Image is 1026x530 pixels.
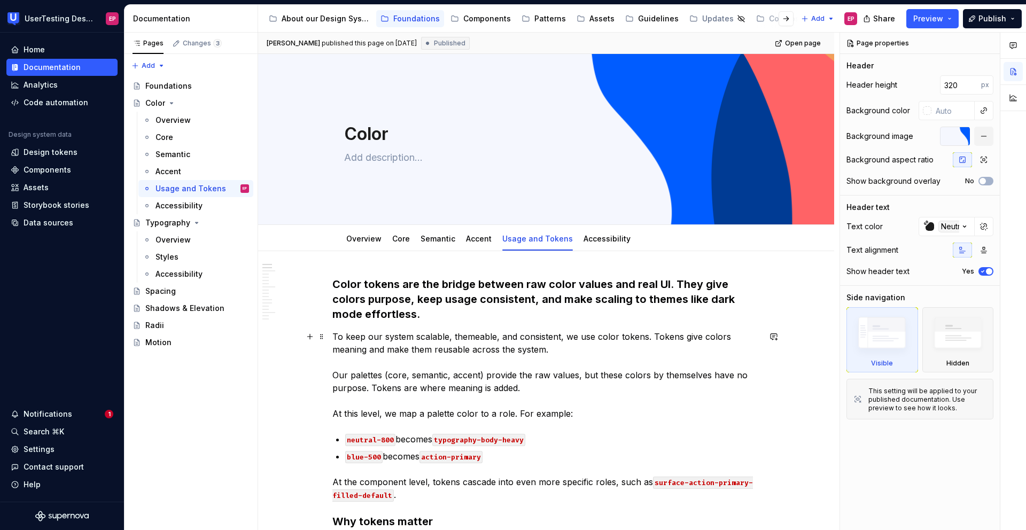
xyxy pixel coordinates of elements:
[919,217,975,236] button: Neutral/800
[138,266,253,283] a: Accessibility
[963,9,1022,28] button: Publish
[145,286,176,297] div: Spacing
[6,76,118,93] a: Analytics
[138,129,253,146] a: Core
[572,10,619,27] a: Assets
[938,221,986,232] div: Neutral/800
[183,39,222,48] div: Changes
[965,177,974,185] label: No
[24,147,77,158] div: Design tokens
[6,406,118,423] button: Notifications1
[265,10,374,27] a: About our Design System
[848,14,854,23] div: EP
[498,227,577,250] div: Usage and Tokens
[128,77,253,351] div: Page tree
[6,41,118,58] a: Home
[846,60,874,71] div: Header
[24,44,45,55] div: Home
[798,11,838,26] button: Add
[133,13,253,24] div: Documentation
[906,9,959,28] button: Preview
[332,515,433,528] strong: Why tokens matter
[446,10,515,27] a: Components
[128,77,253,95] a: Foundations
[432,434,525,446] code: typography-body-heavy
[128,95,253,112] a: Color
[156,252,178,262] div: Styles
[24,426,64,437] div: Search ⌘K
[138,112,253,129] a: Overview
[332,477,753,502] code: surface-action-primary-filled-default
[846,105,910,116] div: Background color
[846,154,934,165] div: Background aspect ratio
[752,10,866,27] a: Composable Patterns
[846,307,918,372] div: Visible
[621,10,683,27] a: Guidelines
[922,307,994,372] div: Hidden
[138,163,253,180] a: Accent
[6,441,118,458] a: Settings
[332,476,760,501] p: At the component level, tokens cascade into even more specific roles, such as .
[342,121,746,147] textarea: Color
[772,36,826,51] a: Open page
[24,444,55,455] div: Settings
[502,234,573,243] a: Usage and Tokens
[35,511,89,521] a: Supernova Logo
[128,283,253,300] a: Spacing
[24,217,73,228] div: Data sources
[24,80,58,90] div: Analytics
[345,450,760,463] p: becomes
[858,9,902,28] button: Share
[138,180,253,197] a: Usage and TokensEP
[142,61,155,70] span: Add
[109,14,116,23] div: EP
[589,13,615,24] div: Assets
[946,359,969,368] div: Hidden
[24,182,49,193] div: Assets
[128,58,168,73] button: Add
[9,130,72,139] div: Design system data
[342,227,386,250] div: Overview
[534,13,566,24] div: Patterns
[392,234,410,243] a: Core
[145,98,165,108] div: Color
[332,278,737,321] strong: Color tokens are the bridge between raw color values and real UI. They give colors purpose, keep ...
[138,248,253,266] a: Styles
[981,81,989,89] p: px
[7,12,20,25] img: 41adf70f-fc1c-4662-8e2d-d2ab9c673b1b.png
[145,303,224,314] div: Shadows & Elevation
[638,13,679,24] div: Guidelines
[24,97,88,108] div: Code automation
[282,13,370,24] div: About our Design System
[145,217,190,228] div: Typography
[421,234,455,243] a: Semantic
[6,476,118,493] button: Help
[6,59,118,76] a: Documentation
[419,451,483,463] code: action-primary
[332,330,760,420] p: To keep our system scalable, themeable, and consistent, we use color tokens. Tokens give colors m...
[376,10,444,27] a: Foundations
[128,214,253,231] a: Typography
[846,176,941,186] div: Show background overlay
[846,202,890,213] div: Header text
[846,221,883,232] div: Text color
[6,214,118,231] a: Data sources
[811,14,825,23] span: Add
[243,183,247,194] div: EP
[24,462,84,472] div: Contact support
[25,13,93,24] div: UserTesting Design System
[6,423,118,440] button: Search ⌘K
[579,227,635,250] div: Accessibility
[145,320,164,331] div: Radii
[868,387,986,412] div: This setting will be applied to your published documentation. Use preview to see how it looks.
[138,231,253,248] a: Overview
[24,409,72,419] div: Notifications
[913,13,943,24] span: Preview
[6,161,118,178] a: Components
[24,479,41,490] div: Help
[846,80,897,90] div: Header height
[213,39,222,48] span: 3
[6,458,118,476] button: Contact support
[517,10,570,27] a: Patterns
[138,197,253,214] a: Accessibility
